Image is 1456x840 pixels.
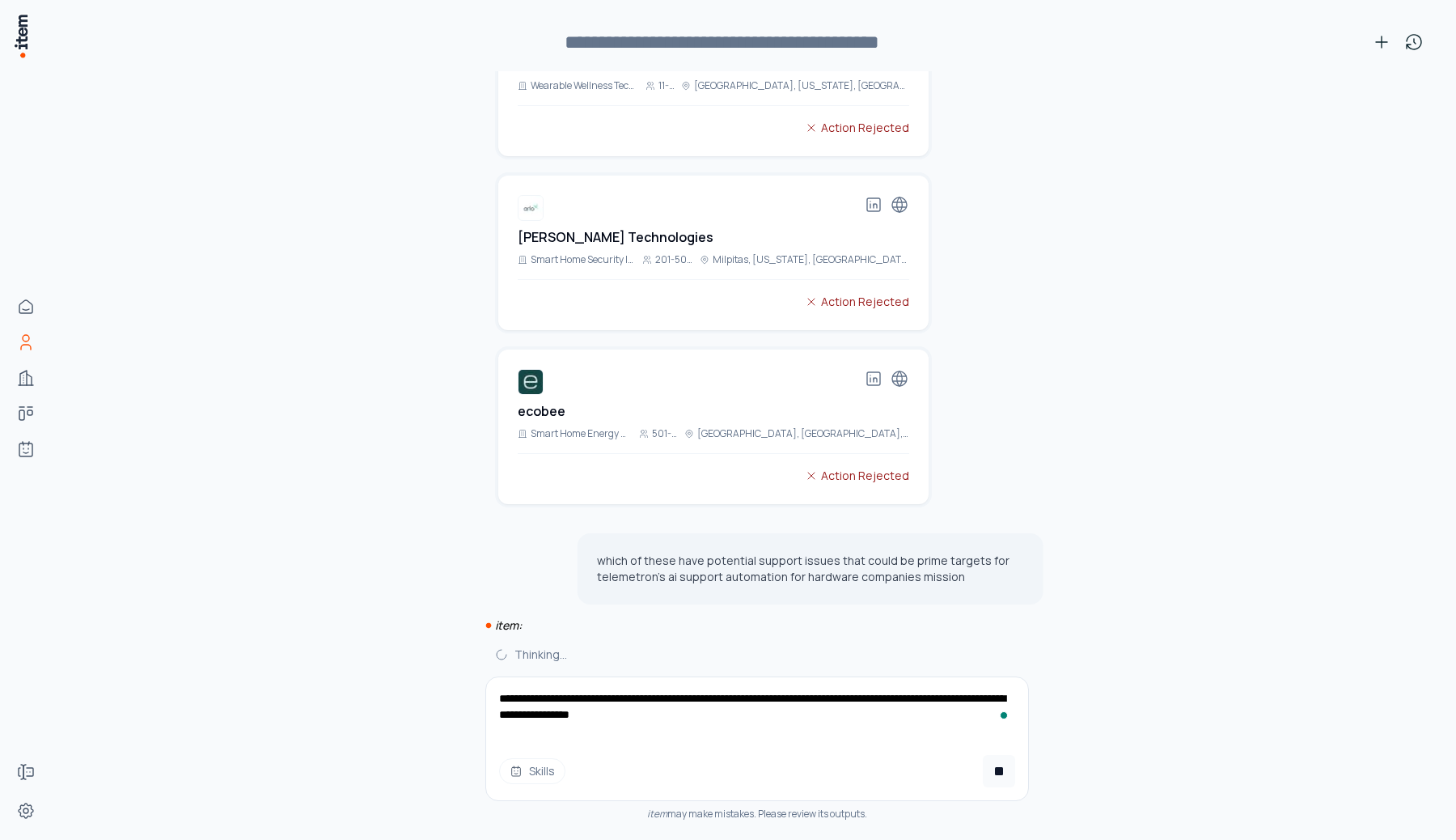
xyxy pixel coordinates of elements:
p: which of these have potential support issues that could be prime targets for telemetron's ai supp... [597,553,1024,585]
div: Action Rejected [805,119,909,137]
button: Skills [499,758,565,784]
button: Cancel [983,755,1015,787]
a: deals [10,397,42,430]
p: Milpitas, [US_STATE], [GEOGRAPHIC_DATA] [713,253,909,266]
p: 501-1000 [652,427,678,440]
a: Forms [10,756,42,788]
p: Smart Home Security IoT [531,253,636,266]
a: Contacts [10,326,42,358]
img: Item Brain Logo [13,13,29,59]
p: [GEOGRAPHIC_DATA], [US_STATE], [GEOGRAPHIC_DATA] [694,79,909,92]
i: item [647,807,667,821]
a: Home [10,291,42,323]
div: Action Rejected [805,293,909,311]
span: Skills [529,763,555,779]
h2: ecobee [518,401,565,421]
p: Smart Home Energy Management [531,427,633,440]
img: ecobee [518,369,544,395]
img: Arlo Technologies [518,195,544,221]
textarea: To enrich screen reader interactions, please activate Accessibility in Grammarly extension settings [486,677,1028,742]
a: Settings [10,795,42,827]
p: 11-50 [658,79,675,92]
p: 201-500 [655,253,692,266]
button: View history [1398,26,1430,58]
span: Thinking... [514,646,567,664]
div: may make mistakes. Please review its outputs. [485,808,1029,821]
p: [GEOGRAPHIC_DATA], [GEOGRAPHIC_DATA], [GEOGRAPHIC_DATA] [697,427,909,440]
p: Wearable Wellness Technology [531,79,639,92]
button: New conversation [1365,26,1398,58]
i: item: [495,617,522,633]
a: Agents [10,433,42,465]
a: Companies [10,362,42,394]
h2: [PERSON_NAME] Technologies [518,227,713,247]
div: Action Rejected [805,467,909,485]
